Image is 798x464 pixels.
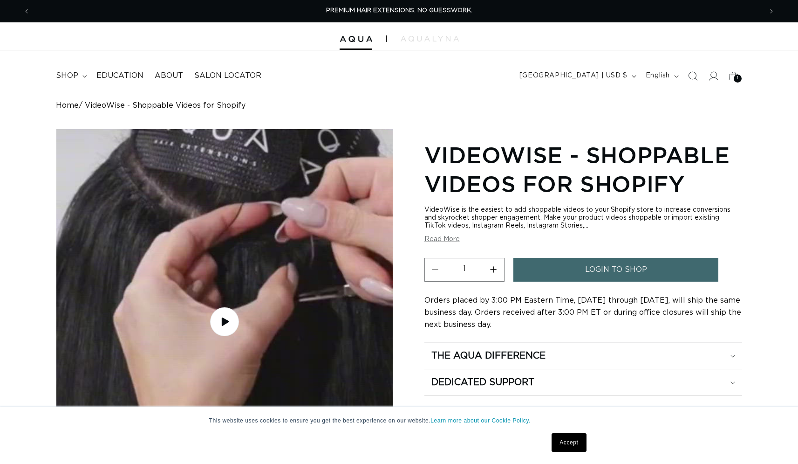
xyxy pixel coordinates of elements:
[91,65,149,86] a: Education
[431,376,534,388] h2: Dedicated Support
[209,416,589,425] p: This website uses cookies to ensure you get the best experience on our website.
[761,2,782,20] button: Next announcement
[96,71,143,81] span: Education
[155,71,183,81] span: About
[431,350,546,362] h2: The Aqua Difference
[424,369,742,395] summary: Dedicated Support
[56,71,78,81] span: shop
[424,343,742,369] summary: The Aqua Difference
[682,66,703,86] summary: Search
[424,140,742,199] h1: VideoWise - Shoppable Videos for Shopify
[514,67,640,85] button: [GEOGRAPHIC_DATA] | USD $
[646,71,670,81] span: English
[424,297,741,328] span: Orders placed by 3:00 PM Eastern Time, [DATE] through [DATE], will ship the same business day. Or...
[149,65,189,86] a: About
[424,206,742,230] div: VideoWise is the easiest to add shoppable videos to your Shopify store to increase conversions an...
[16,2,37,20] button: Previous announcement
[424,235,460,243] button: Read More
[401,36,459,42] img: aqualyna.com
[737,75,739,83] span: 1
[189,65,267,86] a: Salon Locator
[194,71,261,81] span: Salon Locator
[340,36,372,42] img: Aqua Hair Extensions
[585,258,647,282] span: login to shop
[85,101,246,110] span: VideoWise - Shoppable Videos for Shopify
[519,71,627,81] span: [GEOGRAPHIC_DATA] | USD $
[50,65,91,86] summary: shop
[326,7,472,14] span: PREMIUM HAIR EXTENSIONS. NO GUESSWORK.
[56,101,742,110] nav: breadcrumbs
[56,101,79,110] a: Home
[640,67,682,85] button: English
[552,433,586,452] a: Accept
[513,258,718,282] a: login to shop
[430,417,531,424] a: Learn more about our Cookie Policy.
